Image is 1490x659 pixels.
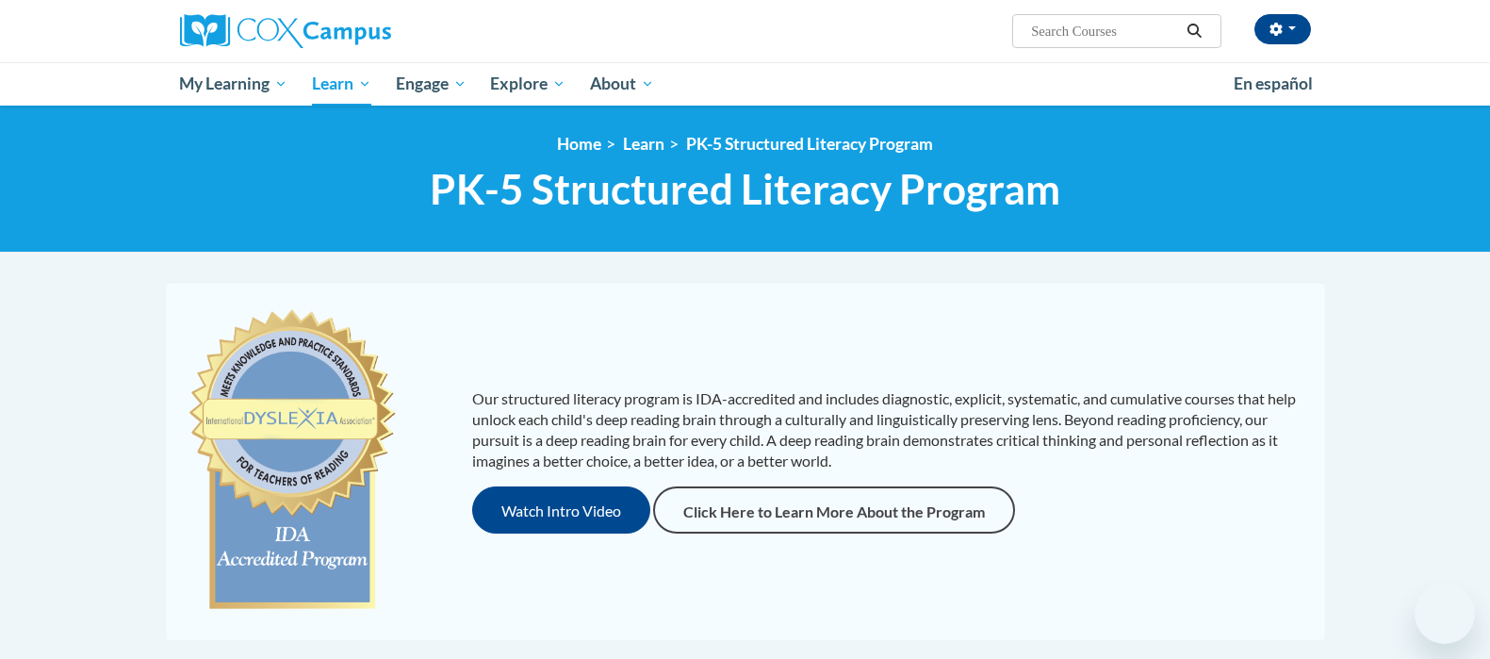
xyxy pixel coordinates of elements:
[472,486,650,534] button: Watch Intro Video
[384,62,479,106] a: Engage
[472,388,1306,471] p: Our structured literacy program is IDA-accredited and includes diagnostic, explicit, systematic, ...
[557,134,601,154] a: Home
[590,73,654,95] span: About
[168,62,301,106] a: My Learning
[623,134,664,154] a: Learn
[152,62,1339,106] div: Main menu
[653,486,1015,534] a: Click Here to Learn More About the Program
[300,62,384,106] a: Learn
[1180,20,1208,42] button: Search
[1254,14,1311,44] button: Account Settings
[1029,20,1180,42] input: Search Courses
[430,164,1060,214] span: PK-5 Structured Literacy Program
[185,301,401,621] img: c477cda6-e343-453b-bfce-d6f9e9818e1c.png
[478,62,578,106] a: Explore
[179,73,287,95] span: My Learning
[1234,74,1313,93] span: En español
[312,73,371,95] span: Learn
[1221,64,1325,104] a: En español
[396,73,467,95] span: Engage
[578,62,666,106] a: About
[1415,584,1475,644] iframe: Button to launch messaging window, conversation in progress
[490,73,565,95] span: Explore
[686,134,933,154] a: PK-5 Structured Literacy Program
[180,14,538,48] a: Cox Campus
[180,14,391,48] img: Cox Campus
